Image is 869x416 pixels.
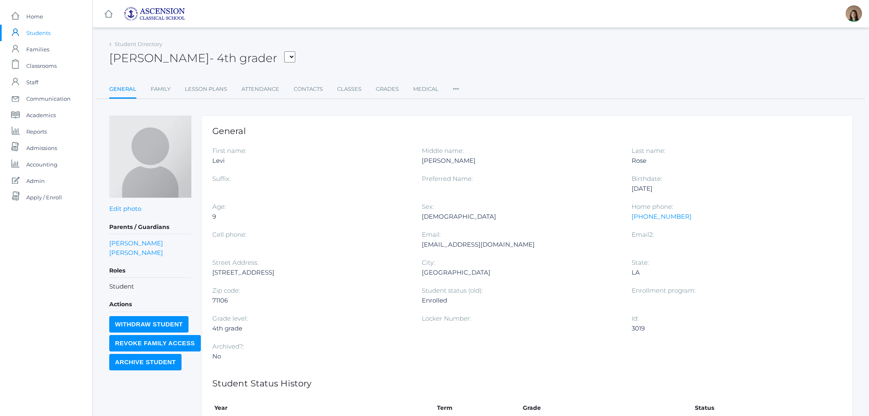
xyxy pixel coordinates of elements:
[413,81,439,97] a: Medical
[151,81,170,97] a: Family
[632,213,692,220] a: [PHONE_NUMBER]
[209,51,277,65] span: - 4th grader
[632,314,639,322] label: Id:
[115,41,162,47] a: Student Directory
[212,351,409,361] div: No
[212,126,842,136] h1: General
[212,324,409,333] div: 4th grade
[26,74,38,90] span: Staff
[109,248,163,257] a: [PERSON_NAME]
[632,259,649,266] label: State:
[185,81,227,97] a: Lesson Plans
[26,173,45,189] span: Admin
[109,81,136,99] a: General
[422,156,619,166] div: [PERSON_NAME]
[422,203,434,210] label: Sex:
[422,287,483,294] label: Student status (old):
[109,116,191,198] img: Levi Rose
[422,231,441,238] label: Email:
[109,205,141,213] a: Edit photo
[632,156,829,166] div: Rose
[212,259,258,266] label: Street Address:
[26,25,51,41] span: Students
[632,203,673,210] label: Home phone:
[109,264,191,278] h5: Roles
[212,156,409,166] div: Levi
[337,81,361,97] a: Classes
[109,354,182,370] input: Archive Student
[212,231,246,238] label: Cell phone:
[422,296,619,305] div: Enrolled
[109,220,191,234] h5: Parents / Guardians
[422,240,619,250] div: [EMAIL_ADDRESS][DOMAIN_NAME]
[26,189,62,206] span: Apply / Enroll
[212,212,409,222] div: 9
[109,282,191,291] li: Student
[124,7,185,21] img: ascension-logo-blue-113fc29133de2fb5813e50b71547a291c5fdb7962bf76d49838a2a14a36269ea.jpg
[109,335,201,351] input: Revoke Family Access
[26,41,49,58] span: Families
[212,268,409,277] div: [STREET_ADDRESS]
[422,259,435,266] label: City:
[212,342,244,350] label: Archived?:
[212,175,230,183] label: Suffix:
[212,287,240,294] label: Zip code:
[109,52,295,65] h2: [PERSON_NAME]
[846,5,862,22] div: Jenna Adams
[26,58,57,74] span: Classrooms
[376,81,399,97] a: Grades
[26,140,57,156] span: Admissions
[212,379,842,388] h1: Student Status History
[241,81,279,97] a: Attendance
[632,231,654,238] label: Email2:
[632,175,662,183] label: Birthdate:
[26,107,56,123] span: Academics
[212,296,409,305] div: 71106
[26,8,43,25] span: Home
[422,268,619,277] div: [GEOGRAPHIC_DATA]
[422,147,464,155] label: Middle name:
[26,90,71,107] span: Communication
[212,147,246,155] label: First name:
[26,156,57,173] span: Accounting
[212,314,248,322] label: Grade level:
[109,238,163,248] a: [PERSON_NAME]
[294,81,323,97] a: Contacts
[422,314,471,322] label: Locker Number:
[632,184,829,194] div: [DATE]
[109,298,191,312] h5: Actions
[422,175,473,183] label: Preferred Name:
[109,316,189,333] input: Withdraw Student
[632,324,829,333] div: 3019
[632,268,829,277] div: LA
[26,123,47,140] span: Reports
[632,287,696,294] label: Enrollment program:
[422,212,619,222] div: [DEMOGRAPHIC_DATA]
[212,203,226,210] label: Age:
[632,147,665,155] label: Last name:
